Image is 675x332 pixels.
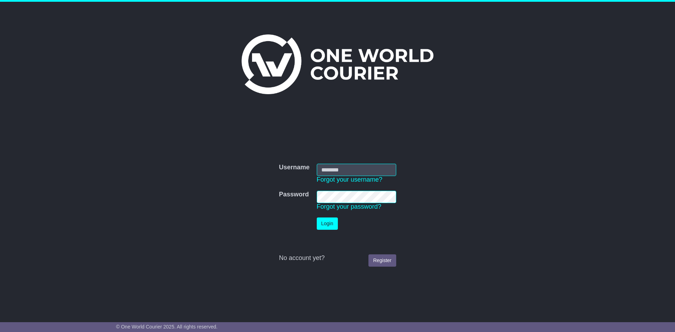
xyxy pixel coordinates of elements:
label: Password [279,191,309,198]
label: Username [279,164,309,171]
span: © One World Courier 2025. All rights reserved. [116,324,218,330]
button: Login [317,217,338,230]
a: Forgot your password? [317,203,381,210]
div: No account yet? [279,254,396,262]
a: Forgot your username? [317,176,382,183]
img: One World [242,34,433,94]
a: Register [368,254,396,267]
